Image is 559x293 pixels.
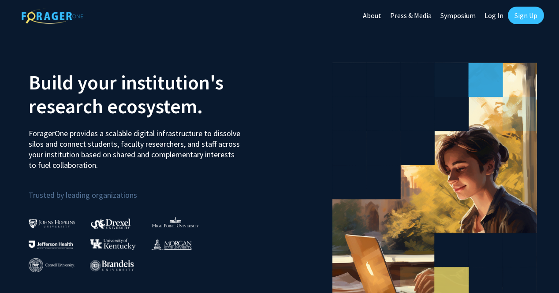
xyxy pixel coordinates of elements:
[29,219,75,228] img: Johns Hopkins University
[29,241,73,249] img: Thomas Jefferson University
[508,7,544,24] a: Sign Up
[90,238,136,250] img: University of Kentucky
[152,217,199,227] img: High Point University
[29,70,273,118] h2: Build your institution's research ecosystem.
[29,178,273,202] p: Trusted by leading organizations
[151,238,192,250] img: Morgan State University
[90,260,134,271] img: Brandeis University
[91,219,130,229] img: Drexel University
[22,8,83,24] img: ForagerOne Logo
[7,253,37,286] iframe: Chat
[29,258,75,273] img: Cornell University
[29,122,244,171] p: ForagerOne provides a scalable digital infrastructure to dissolve silos and connect students, fac...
